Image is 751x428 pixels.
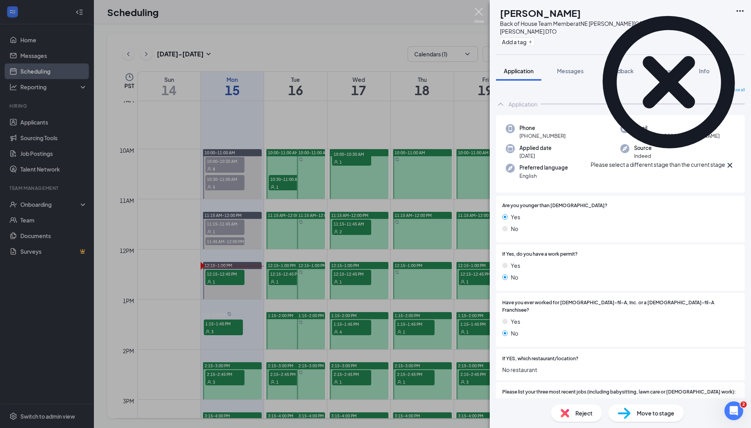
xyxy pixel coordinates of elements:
span: Applied date [519,144,552,152]
span: If YES, which restaurant/location? [502,355,579,363]
div: Please select a different stage than the current stage [591,161,725,170]
span: Messages [557,67,584,74]
span: Are you younger than [DEMOGRAPHIC_DATA]? [502,202,607,209]
span: Reject [575,409,593,417]
span: Preferred language [519,164,568,172]
span: Yes [511,317,520,326]
span: No [511,224,518,233]
iframe: Intercom live chat [724,401,743,420]
span: No restaurant [502,365,738,374]
span: Move to stage [637,409,674,417]
span: English [519,172,568,180]
span: Yes [511,261,520,270]
h1: [PERSON_NAME] [500,6,581,20]
span: Phone [519,124,566,132]
span: No [511,329,518,338]
svg: Cross [725,161,735,170]
span: 2 [740,401,747,408]
span: [DATE] [519,152,552,160]
span: Application [504,67,534,74]
svg: CrossCircle [591,4,747,161]
svg: Plus [528,40,533,44]
div: Application [508,100,537,108]
div: Back of House Team Member at NE [PERSON_NAME][GEOGRAPHIC_DATA][PERSON_NAME] DTO [500,20,731,35]
svg: ChevronUp [496,99,505,109]
span: Have you ever worked for [DEMOGRAPHIC_DATA]-fil-A, Inc. or a [DEMOGRAPHIC_DATA]-fil-A Franchisee? [502,299,738,314]
span: If Yes, do you have a work permit? [502,251,578,258]
span: Yes [511,213,520,221]
button: PlusAdd a tag [500,38,535,46]
span: Please list your three most recent jobs (including babysitting, lawn care or [DEMOGRAPHIC_DATA] w... [502,388,736,396]
span: [PHONE_NUMBER] [519,132,566,140]
span: No [511,273,518,282]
